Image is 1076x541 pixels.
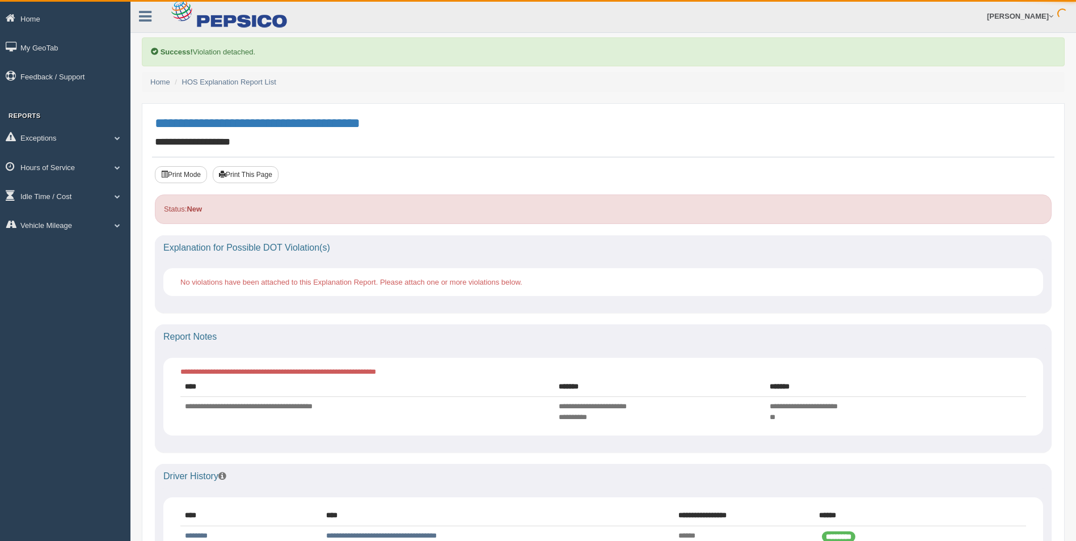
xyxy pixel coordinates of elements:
button: Print This Page [213,166,279,183]
button: Print Mode [155,166,207,183]
span: No violations have been attached to this Explanation Report. Please attach one or more violations... [180,278,522,286]
div: Explanation for Possible DOT Violation(s) [155,235,1052,260]
div: Report Notes [155,324,1052,349]
a: HOS Explanation Report List [182,78,276,86]
div: Violation detached. [142,37,1065,66]
b: Success! [161,48,193,56]
strong: New [187,205,202,213]
a: Home [150,78,170,86]
div: Status: [155,195,1052,223]
div: Driver History [155,464,1052,489]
